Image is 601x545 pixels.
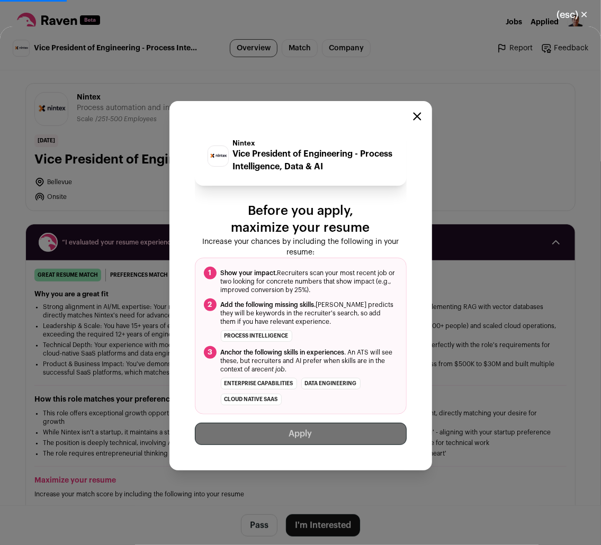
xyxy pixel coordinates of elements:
[221,301,398,326] span: [PERSON_NAME] predicts they will be keywords in the recruiter's search, so add them if you have r...
[544,3,601,26] button: Close modal
[195,203,407,237] p: Before you apply, maximize your resume
[221,348,398,374] span: . An ATS will see these, but recruiters and AI prefer when skills are in the context of a
[233,139,394,148] p: Nintex
[208,149,228,162] img: 5df4b51e7b816ce73af73b345af0b5909cb9620bc995e5363501f5e2c23755b1.jpg
[301,378,361,389] li: data engineering
[233,148,394,173] p: Vice President of Engineering - Process Intelligence, Data & AI
[195,237,407,258] p: Increase your chances by including the following in your resume:
[221,378,297,389] li: enterprise capabilities
[221,394,282,405] li: cloud native SaaS
[221,269,398,294] span: Recruiters scan your most recent job or two looking for concrete numbers that show impact (e.g., ...
[221,270,277,276] span: Show your impact.
[221,330,292,342] li: process intelligence
[204,346,217,359] span: 3
[255,366,287,373] i: recent job.
[204,267,217,279] span: 1
[221,302,316,308] span: Add the following missing skills.
[221,349,345,356] span: Anchor the following skills in experiences
[413,112,421,121] button: Close modal
[204,298,217,311] span: 2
